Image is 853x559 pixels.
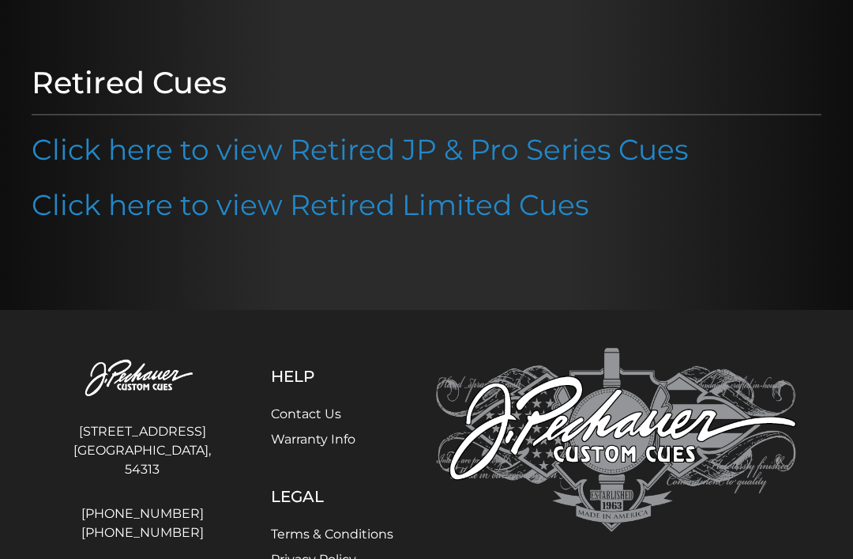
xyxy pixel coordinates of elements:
[32,133,689,168] a: Click here to view Retired JP & Pro Series Cues
[57,524,227,543] a: [PHONE_NUMBER]
[271,527,393,542] a: Terms & Conditions
[271,368,393,387] h5: Help
[57,349,227,411] img: Pechauer Custom Cues
[271,407,341,422] a: Contact Us
[57,417,227,486] address: [STREET_ADDRESS] [GEOGRAPHIC_DATA], 54313
[271,488,393,507] h5: Legal
[32,188,589,223] a: Click here to view Retired Limited Cues
[32,66,821,102] h1: Retired Cues
[436,349,796,533] img: Pechauer Custom Cues
[271,432,355,448] a: Warranty Info
[57,505,227,524] a: [PHONE_NUMBER]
